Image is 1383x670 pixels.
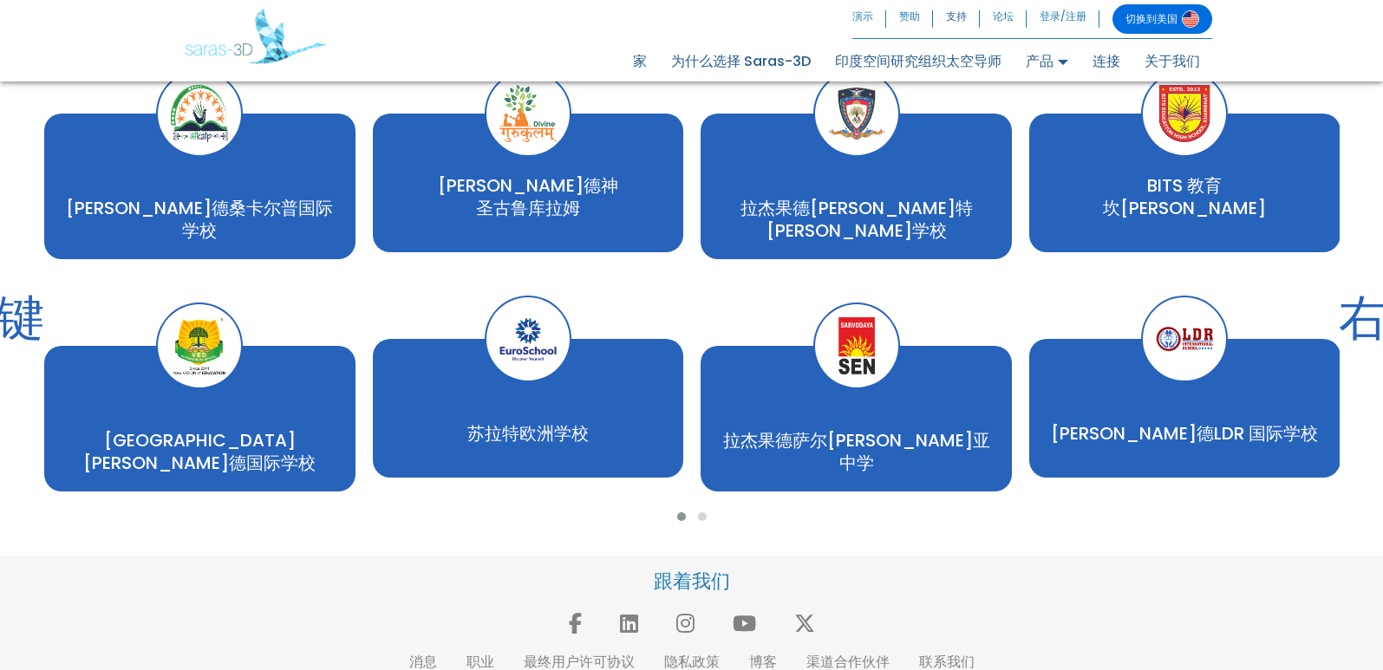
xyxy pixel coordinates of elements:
[499,310,557,368] img: 欧洲学校
[1145,51,1200,71] font: 关于我们
[185,9,326,64] img: 萨拉斯3D
[633,51,647,71] font: 家
[1103,196,1266,220] font: 坎[PERSON_NAME]
[246,451,316,475] font: 国际学校
[438,173,618,198] font: [PERSON_NAME]德神
[828,317,885,374] img: 萨沃达亚中学
[835,51,1001,71] font: 印度空间研究组织太空导师
[828,85,885,142] img: 韦斯特伍德学校
[171,85,228,142] img: 桑卡尔普国际学校
[1214,421,1318,446] font: LDR 国际学校
[467,421,519,446] font: 苏拉特
[1080,48,1132,75] a: 连接
[1051,421,1214,446] font: [PERSON_NAME]德
[1125,11,1178,26] font: 切换到美国
[1014,48,1080,75] a: 产品
[767,196,973,243] font: 德[PERSON_NAME]特[PERSON_NAME]学校
[83,428,296,475] font: [GEOGRAPHIC_DATA][PERSON_NAME]德
[740,196,793,220] font: 拉杰果
[899,9,920,23] font: 赞助
[1112,4,1212,34] a: 切换到美国
[852,9,873,23] font: 演示
[823,48,1014,75] a: 印度空间研究组织太空导师
[1027,4,1099,34] a: 登录/注册
[659,48,823,75] a: 为什么选择 Saras-3D
[1040,9,1086,23] font: 登录/注册
[723,428,775,452] font: 拉杰果
[886,4,933,34] a: 赞助
[476,196,580,220] font: 圣古鲁库拉姆
[1147,173,1222,198] font: BITS 教育
[775,428,990,475] font: 德萨尔[PERSON_NAME]亚中学
[182,196,333,243] font: 德桑卡尔普国际学校
[1156,85,1213,142] img: BITS教育
[171,317,228,374] img: 韦德国际学校
[519,421,589,446] font: 欧洲学校
[1182,10,1199,28] img: 切换到美国
[654,568,730,595] font: 跟着我们
[499,85,557,142] img: 神圣的古鲁库拉姆
[1026,51,1054,71] font: 产品
[933,4,980,34] a: 支持
[1093,51,1120,71] font: 连接
[993,9,1014,23] font: 论坛
[946,9,967,23] font: 支持
[1132,48,1212,75] a: 关于我们
[980,4,1027,34] a: 论坛
[621,48,659,75] a: 家
[66,196,212,220] font: [PERSON_NAME]
[1156,310,1213,368] img: LDR国际学校
[671,51,811,71] font: 为什么选择 Saras-3D
[852,4,886,34] a: 演示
